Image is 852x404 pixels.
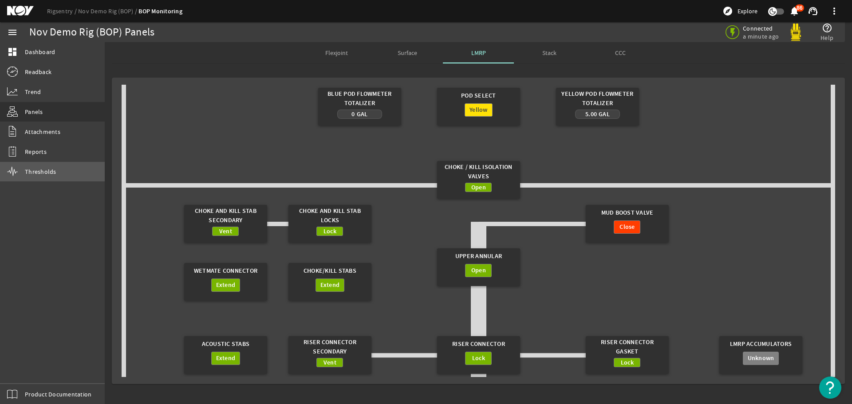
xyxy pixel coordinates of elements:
[743,32,781,40] span: a minute ago
[441,248,516,264] div: Upper Annular
[351,110,355,118] span: 0
[25,147,47,156] span: Reports
[469,106,488,114] span: Yellow
[78,7,138,15] a: Nov Demo Rig (BOP)
[590,205,664,220] div: Mud Boost Valve
[542,50,556,56] span: Stack
[357,110,368,118] span: Gal
[723,336,798,352] div: LMRP Accumulators
[323,227,336,236] span: Lock
[7,47,18,57] mat-icon: dashboard
[808,6,818,16] mat-icon: support_agent
[25,87,41,96] span: Trend
[621,358,634,367] span: Lock
[585,110,597,118] span: 5.00
[743,24,781,32] span: Connected
[560,88,635,110] div: Yellow Pod Flowmeter Totalizer
[738,7,757,16] span: Explore
[789,7,799,16] button: 86
[7,27,18,38] mat-icon: menu
[441,161,516,183] div: Choke / Kill Isolation Valves
[820,33,833,42] span: Help
[292,263,367,278] div: Choke/Kill Stabs
[219,227,232,236] span: Vent
[619,223,635,231] span: Close
[322,88,397,110] div: Blue Pod Flowmeter Totalizer
[824,0,845,22] button: more_vert
[789,6,800,16] mat-icon: notifications
[822,23,832,33] mat-icon: help_outline
[471,183,486,192] span: Open
[590,336,664,358] div: Riser Connector Gasket
[25,127,60,136] span: Attachments
[188,336,263,352] div: Acoustic Stabs
[325,50,348,56] span: Flexjoint
[748,354,774,363] span: Unknown
[25,107,43,116] span: Panels
[819,377,841,399] button: Open Resource Center
[47,7,78,15] a: Rigsentry
[216,281,236,290] span: Extend
[471,50,486,56] span: LMRP
[441,88,516,103] div: Pod Select
[398,50,417,56] span: Surface
[188,263,263,278] div: Wetmate Connector
[323,358,336,367] span: Vent
[25,47,55,56] span: Dashboard
[472,354,485,363] span: Lock
[292,336,367,358] div: Riser Connector Secondary
[441,336,516,352] div: Riser Connector
[25,390,91,399] span: Product Documentation
[320,281,340,290] span: Extend
[188,205,263,227] div: Choke And Kill Stab Secondary
[25,167,56,176] span: Thresholds
[787,24,805,41] img: Yellowpod.svg
[471,266,486,275] span: Open
[719,4,761,18] button: Explore
[25,67,51,76] span: Readback
[599,110,610,118] span: Gal
[292,205,367,227] div: Choke And Kill Stab Locks
[722,6,733,16] mat-icon: explore
[615,50,626,56] span: CCC
[138,7,182,16] a: BOP Monitoring
[29,28,154,37] div: Nov Demo Rig (BOP) Panels
[216,354,236,363] span: Extend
